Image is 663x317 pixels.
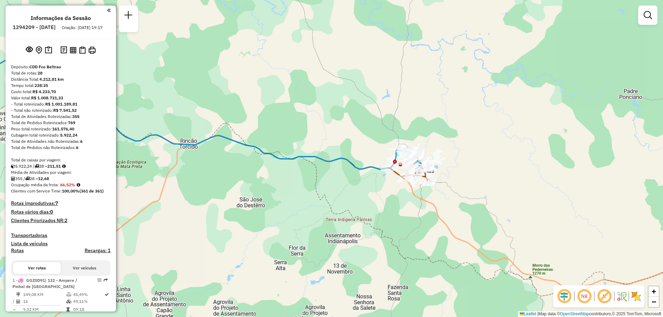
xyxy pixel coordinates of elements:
[11,107,110,113] div: - Total não roteirizado:
[32,89,56,94] strong: R$ 4.233,70
[413,160,422,169] img: Palmas
[31,95,63,100] strong: R$ 1.008.731,33
[23,298,66,305] td: 16
[13,262,61,274] button: Ver rotas
[11,89,110,95] div: Custo total:
[66,307,70,311] i: Tempo total em rota
[97,278,102,282] em: Opções
[61,262,108,274] button: Ver veículos
[11,241,110,247] h4: Lista de veículos
[631,291,642,302] img: Exibir/Ocultar setores
[68,45,78,55] button: Visualizar relatório de Roteirização
[25,177,30,181] i: Total de rotas
[122,8,135,24] a: Nova sessão e pesquisa
[12,278,77,289] span: | 132 - Ampere / Pinhal de [GEOGRAPHIC_DATA]
[52,126,74,131] strong: 161.576,40
[11,126,110,132] div: Peso total roteirizado:
[11,248,24,254] a: Rotas
[87,45,97,55] button: Imprimir Rotas
[78,45,87,55] button: Visualizar Romaneio
[12,298,16,305] td: /
[518,311,663,317] div: Map data © contributors,© 2025 TomTom, Microsoft
[11,145,110,151] div: Total de Pedidos não Roteirizados:
[73,306,104,313] td: 09:18
[59,24,105,31] div: Criação: [DATE] 19:17
[11,157,110,163] div: Total de caixas por viagem:
[537,311,538,316] span: |
[59,45,68,56] button: Logs desbloquear sessão
[25,44,34,56] button: Exibir sessão original
[576,288,593,305] span: Ocultar NR
[65,217,67,224] strong: 2
[11,95,110,101] div: Valor total:
[11,101,110,107] div: - Total roteirizado:
[12,278,77,289] span: 1 -
[68,120,75,125] strong: 769
[66,293,71,297] i: % de utilização do peso
[11,182,59,187] span: Ocupação média da frota:
[415,165,424,174] img: outro_1
[53,108,77,113] strong: R$ 7.541,52
[560,311,589,316] a: OpenStreetMap
[55,200,58,206] strong: 7
[11,169,110,176] div: Média de Atividades por viagem:
[73,298,104,305] td: 49,11%
[596,288,613,305] span: Exibir rótulo
[72,114,79,119] strong: 355
[107,6,110,14] a: Clique aqui para minimizar o painel
[11,209,110,215] h4: Rotas vários dias:
[520,311,536,316] a: Leaflet
[652,297,656,306] span: −
[23,291,66,298] td: 149,08 KM
[60,132,77,138] strong: 5.922,24
[105,293,109,297] i: Rota otimizada
[77,183,80,187] em: Média calculada utilizando a maior ocupação (%Peso ou %Cubagem) de cada rota da sessão. Rotas cro...
[38,176,49,181] strong: 12,68
[11,188,62,194] span: Clientes com Service Time:
[104,278,108,282] em: Rota exportada
[66,299,71,304] i: % de utilização da cubagem
[62,188,79,194] strong: 100,00%
[16,293,20,297] i: Distância Total
[73,291,104,298] td: 45,49%
[11,164,15,168] i: Cubagem total roteirizado
[44,45,54,56] button: Painel de Sugestão
[11,120,110,126] div: Total de Pedidos Roteirizados:
[38,70,42,76] strong: 28
[11,64,110,70] div: Depósito:
[13,24,56,30] h6: 1294209 - [DATE]
[11,82,110,89] div: Tempo total:
[11,176,110,182] div: 355 / 28 =
[23,306,66,313] td: 9,32 KM
[11,132,110,138] div: Cubagem total roteirizado:
[76,145,78,150] strong: 6
[34,45,44,56] button: Centralizar mapa no depósito ou ponto de apoio
[11,163,110,169] div: 5.922,24 / 28 =
[616,291,627,302] img: Fluxo de ruas
[652,287,656,296] span: +
[648,297,659,307] a: Zoom out
[62,164,66,168] i: Meta Caixas/viagem: 205,84 Diferença: 5,67
[47,164,61,169] strong: 211,51
[60,182,75,187] strong: 66,52%
[31,15,91,21] h4: Informações da Sessão
[11,200,110,206] h4: Rotas improdutivas:
[50,209,53,215] strong: 0
[26,278,45,283] span: GGZ0D91
[79,188,104,194] strong: (361 de 361)
[11,177,15,181] i: Total de Atividades
[16,299,20,304] i: Total de Atividades
[29,64,61,69] strong: CDD Fco Beltrao
[11,113,110,120] div: Total de Atividades Roteirizadas:
[35,83,48,88] strong: 238:35
[80,139,83,144] strong: 6
[11,76,110,82] div: Distância Total:
[11,232,110,238] h4: Transportadoras
[641,8,655,22] a: Exibir filtros
[11,70,110,76] div: Total de rotas:
[556,288,573,305] span: Ocultar deslocamento
[35,164,39,168] i: Total de rotas
[85,248,110,254] h4: Recargas: 1
[11,138,110,145] div: Total de Atividades não Roteirizadas:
